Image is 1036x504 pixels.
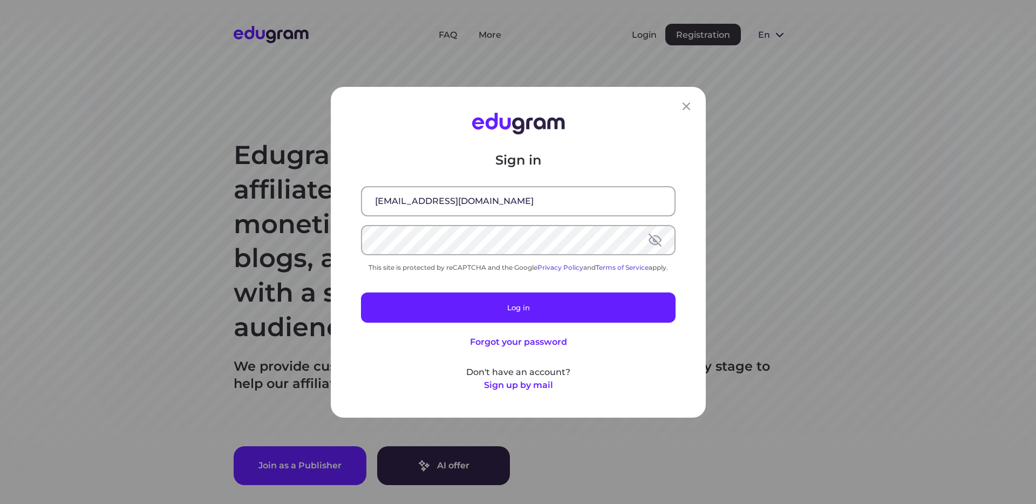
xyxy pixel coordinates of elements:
[361,263,676,271] div: This site is protected by reCAPTCHA and the Google and apply.
[537,263,583,271] a: Privacy Policy
[362,187,674,215] input: Email
[483,378,553,391] button: Sign up by mail
[472,113,564,134] img: Edugram Logo
[361,151,676,168] p: Sign in
[361,292,676,322] button: Log in
[469,335,567,348] button: Forgot your password
[361,365,676,378] p: Don't have an account?
[596,263,649,271] a: Terms of Service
